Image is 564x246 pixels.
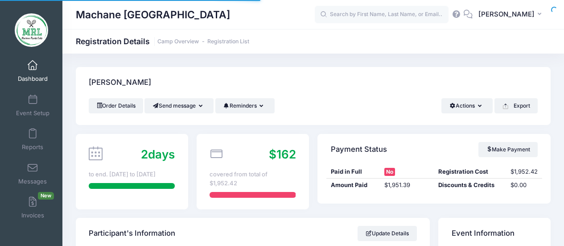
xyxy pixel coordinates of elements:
div: covered from total of $1,952.42 [210,170,296,188]
span: [PERSON_NAME] [478,9,535,19]
div: Paid in Full [326,167,380,176]
a: Reports [12,124,54,155]
div: to end. [DATE] to [DATE] [89,170,175,179]
div: Registration Cost [434,167,506,176]
a: Update Details [358,226,417,241]
a: Make Payment [478,142,538,157]
h4: Payment Status [331,137,387,162]
a: Dashboard [12,55,54,87]
button: Actions [441,98,493,113]
a: Camp Overview [157,38,199,45]
span: New [38,192,54,200]
a: Event Setup [12,90,54,121]
h1: Machane [GEOGRAPHIC_DATA] [76,4,230,25]
span: Invoices [21,212,44,220]
span: Event Setup [16,109,49,117]
h4: [PERSON_NAME] [89,70,151,96]
button: Reminders [215,98,275,113]
div: Discounts & Credits [434,181,506,190]
button: Send message [144,98,214,113]
a: InvoicesNew [12,192,54,223]
button: [PERSON_NAME] [473,4,551,25]
a: Order Details [89,98,143,113]
input: Search by First Name, Last Name, or Email... [315,6,449,24]
a: Messages [12,158,54,189]
img: Machane Racket Lake [15,13,48,47]
h1: Registration Details [76,37,249,46]
span: No [384,168,395,176]
span: $162 [269,147,296,161]
span: Dashboard [18,75,48,83]
div: $1,951.39 [380,181,434,190]
div: $0.00 [506,181,542,190]
span: Messages [18,178,47,185]
span: 2 [141,147,148,161]
span: Reports [22,144,43,151]
a: Registration List [207,38,249,45]
div: days [141,146,175,163]
div: $1,952.42 [506,167,542,176]
button: Export [494,98,538,113]
div: Amount Paid [326,181,380,190]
